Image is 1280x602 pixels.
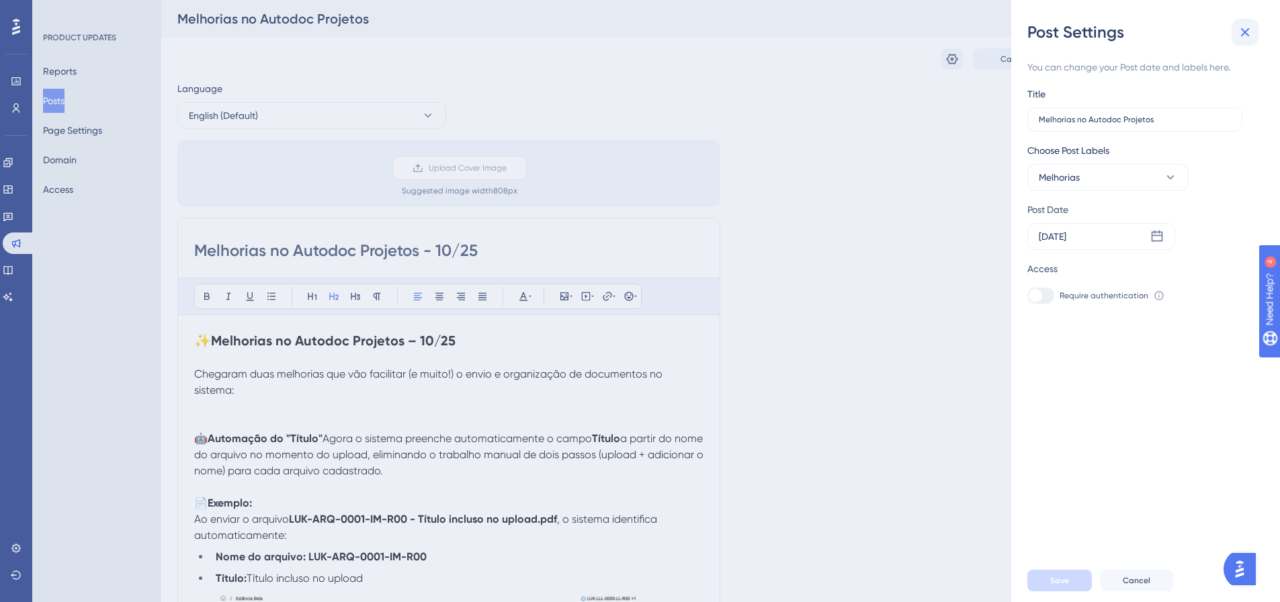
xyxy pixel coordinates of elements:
[1027,164,1189,191] button: Melhorias
[1039,228,1066,245] div: [DATE]
[32,3,84,19] span: Need Help?
[1027,261,1058,277] div: Access
[1027,59,1253,75] div: You can change your Post date and labels here.
[1027,202,1246,218] div: Post Date
[1027,142,1109,159] span: Choose Post Labels
[1123,575,1150,586] span: Cancel
[1100,570,1173,591] button: Cancel
[1039,169,1080,185] span: Melhorias
[1050,575,1069,586] span: Save
[1027,570,1092,591] button: Save
[1224,549,1264,589] iframe: UserGuiding AI Assistant Launcher
[1039,115,1231,124] input: Type the value
[1027,21,1264,43] div: Post Settings
[1060,290,1148,301] span: Require authentication
[93,7,97,17] div: 4
[1027,86,1046,102] div: Title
